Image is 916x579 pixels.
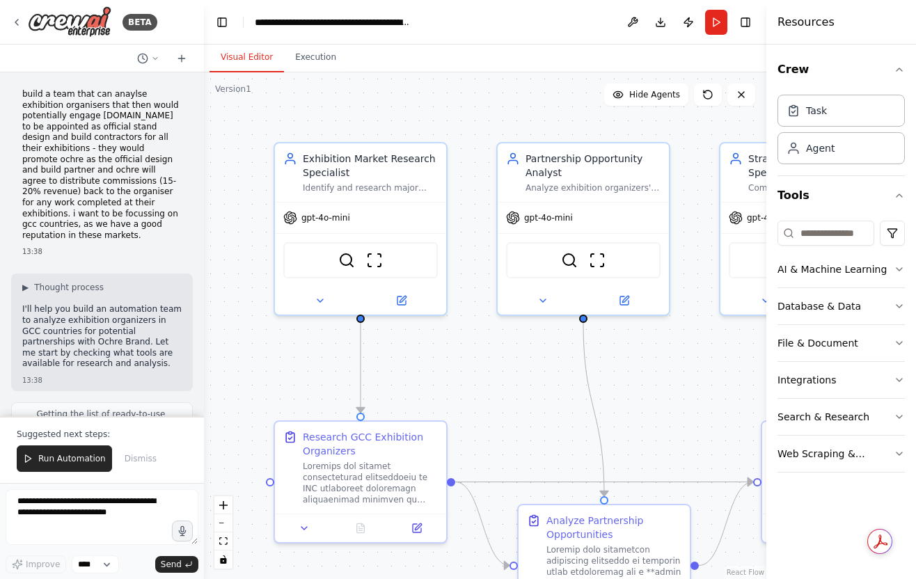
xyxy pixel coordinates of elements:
[26,559,60,570] span: Improve
[118,445,164,472] button: Dismiss
[284,43,347,72] button: Execution
[777,89,905,175] div: Crew
[777,299,861,313] div: Database & Data
[777,436,905,472] button: Web Scraping & Browsing
[17,445,112,472] button: Run Automation
[777,14,835,31] h4: Resources
[719,142,893,316] div: Strategic Recommendation SpecialistCompile comprehensive analysis and create prioritized recommen...
[561,252,578,269] img: SerplyWebSearchTool
[747,212,796,223] span: gpt-4o-mini
[132,50,165,67] button: Switch to previous chat
[727,569,764,576] a: React Flow attribution
[22,375,182,386] div: 13:38
[455,475,753,489] g: Edge from 684f1213-cd2b-4bc0-a919-26b9fa9b08ac to 42d6ba43-c7c6-43f1-a27b-e8da40f969de
[28,6,111,38] img: Logo
[214,496,232,514] button: zoom in
[22,282,104,293] button: ▶Thought process
[777,215,905,484] div: Tools
[38,453,106,464] span: Run Automation
[777,262,887,276] div: AI & Machine Learning
[22,246,182,257] div: 13:38
[526,182,661,193] div: Analyze exhibition organizers' business models, revenue streams, and partnership structures to id...
[36,409,181,431] span: Getting the list of ready-to-use tools
[17,429,187,440] p: Suggested next steps:
[526,152,661,180] div: Partnership Opportunity Analyst
[777,373,836,387] div: Integrations
[777,288,905,324] button: Database & Data
[806,141,835,155] div: Agent
[496,142,670,316] div: Partnership Opportunity AnalystAnalyze exhibition organizers' business models, revenue streams, a...
[629,89,680,100] span: Hide Agents
[6,555,66,573] button: Improve
[362,292,441,309] button: Open in side panel
[777,447,894,461] div: Web Scraping & Browsing
[777,336,858,350] div: File & Document
[806,104,827,118] div: Task
[303,430,438,458] div: Research GCC Exhibition Organizers
[274,142,448,316] div: Exhibition Market Research SpecialistIdentify and research major exhibition organizers in GCC cou...
[777,176,905,215] button: Tools
[338,252,355,269] img: SerplyWebSearchTool
[524,212,573,223] span: gpt-4o-mini
[214,550,232,569] button: toggle interactivity
[214,496,232,569] div: React Flow controls
[331,520,390,537] button: No output available
[354,323,368,413] g: Edge from 9bf9eb85-d685-4c77-8b94-b1cea6f333d2 to 684f1213-cd2b-4bc0-a919-26b9fa9b08ac
[274,420,448,544] div: Research GCC Exhibition OrganizersLoremips dol sitamet consecteturad elitseddoeiu te INC utlabore...
[366,252,383,269] img: ScrapeWebsiteTool
[777,251,905,287] button: AI & Machine Learning
[585,292,663,309] button: Open in side panel
[777,410,869,424] div: Search & Research
[22,89,182,241] p: build a team that can anaylse exhibition organisers that then would potentially engage [DOMAIN_NA...
[255,15,411,29] nav: breadcrumb
[171,50,193,67] button: Start a new chat
[576,323,611,496] g: Edge from 2765c270-1035-4916-88d9-133390a3f34e to 2700f847-b01f-423e-9e8e-74f6b6f8a24f
[604,84,688,106] button: Hide Agents
[303,461,438,505] div: Loremips dol sitamet consecteturad elitseddoeiu te INC utlaboreet doloremagn aliquaenimad minimve...
[748,182,883,193] div: Compile comprehensive analysis and create prioritized recommendations for approaching exhibition ...
[161,559,182,570] span: Send
[736,13,755,32] button: Hide right sidebar
[699,475,753,573] g: Edge from 2700f847-b01f-423e-9e8e-74f6b6f8a24f to 42d6ba43-c7c6-43f1-a27b-e8da40f969de
[777,399,905,435] button: Search & Research
[546,514,681,541] div: Analyze Partnership Opportunities
[303,182,438,193] div: Identify and research major exhibition organizers in GCC countries ([GEOGRAPHIC_DATA], [GEOGRAPHI...
[393,520,441,537] button: Open in side panel
[34,282,104,293] span: Thought process
[777,362,905,398] button: Integrations
[22,304,182,370] p: I'll help you build an automation team to analyze exhibition organizers in GCC countries for pote...
[172,521,193,541] button: Click to speak your automation idea
[215,84,251,95] div: Version 1
[210,43,284,72] button: Visual Editor
[303,152,438,180] div: Exhibition Market Research Specialist
[123,14,157,31] div: BETA
[125,453,157,464] span: Dismiss
[22,282,29,293] span: ▶
[455,475,510,573] g: Edge from 684f1213-cd2b-4bc0-a919-26b9fa9b08ac to 2700f847-b01f-423e-9e8e-74f6b6f8a24f
[777,325,905,361] button: File & Document
[589,252,606,269] img: ScrapeWebsiteTool
[748,152,883,180] div: Strategic Recommendation Specialist
[214,514,232,532] button: zoom out
[214,532,232,550] button: fit view
[301,212,350,223] span: gpt-4o-mini
[212,13,232,32] button: Hide left sidebar
[777,50,905,89] button: Crew
[155,556,198,573] button: Send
